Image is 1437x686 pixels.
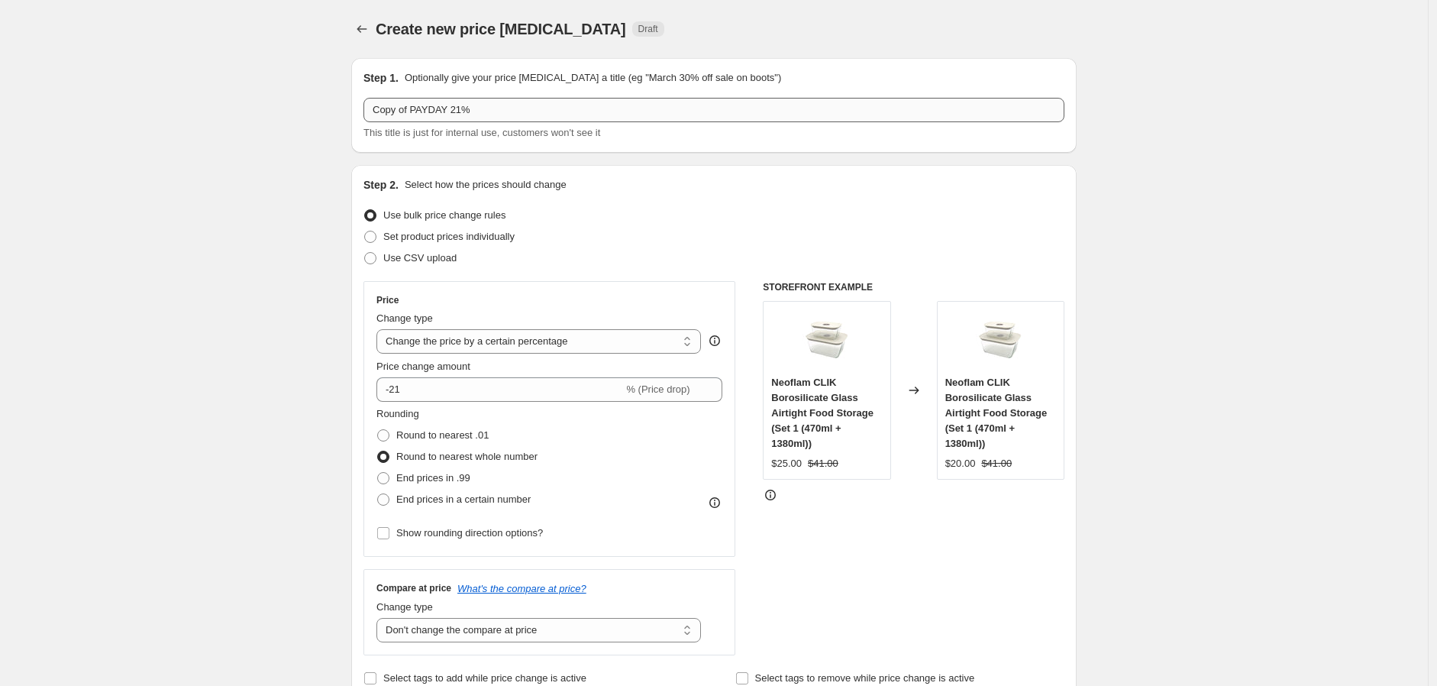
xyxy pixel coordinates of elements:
[970,309,1031,371] img: NEOFLAM-CLIK-SET-1_80x.jpg
[376,21,626,37] span: Create new price [MEDICAL_DATA]
[638,23,658,35] span: Draft
[771,456,802,471] div: $25.00
[383,231,515,242] span: Set product prices individually
[376,377,623,402] input: -15
[396,451,538,462] span: Round to nearest whole number
[363,98,1064,122] input: 30% off holiday sale
[763,281,1064,293] h6: STOREFRONT EXAMPLE
[376,361,470,372] span: Price change amount
[396,493,531,505] span: End prices in a certain number
[755,672,975,684] span: Select tags to remove while price change is active
[945,377,1048,449] span: Neoflam CLIK Borosilicate Glass Airtight Food Storage (Set 1 (470ml + 1380ml))
[707,333,722,348] div: help
[376,408,419,419] span: Rounding
[376,601,433,613] span: Change type
[981,456,1012,471] strike: $41.00
[376,312,433,324] span: Change type
[771,377,874,449] span: Neoflam CLIK Borosilicate Glass Airtight Food Storage (Set 1 (470ml + 1380ml))
[796,309,857,371] img: NEOFLAM-CLIK-SET-1_80x.jpg
[383,209,505,221] span: Use bulk price change rules
[405,177,567,193] p: Select how the prices should change
[945,456,976,471] div: $20.00
[351,18,373,40] button: Price change jobs
[383,252,457,264] span: Use CSV upload
[363,177,399,193] h2: Step 2.
[383,672,586,684] span: Select tags to add while price change is active
[457,583,586,594] button: What's the compare at price?
[376,582,451,594] h3: Compare at price
[396,429,489,441] span: Round to nearest .01
[376,294,399,306] h3: Price
[808,456,838,471] strike: $41.00
[396,472,470,484] span: End prices in .99
[363,70,399,86] h2: Step 1.
[626,383,689,395] span: % (Price drop)
[396,527,543,539] span: Show rounding direction options?
[405,70,781,86] p: Optionally give your price [MEDICAL_DATA] a title (eg "March 30% off sale on boots")
[363,127,600,138] span: This title is just for internal use, customers won't see it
